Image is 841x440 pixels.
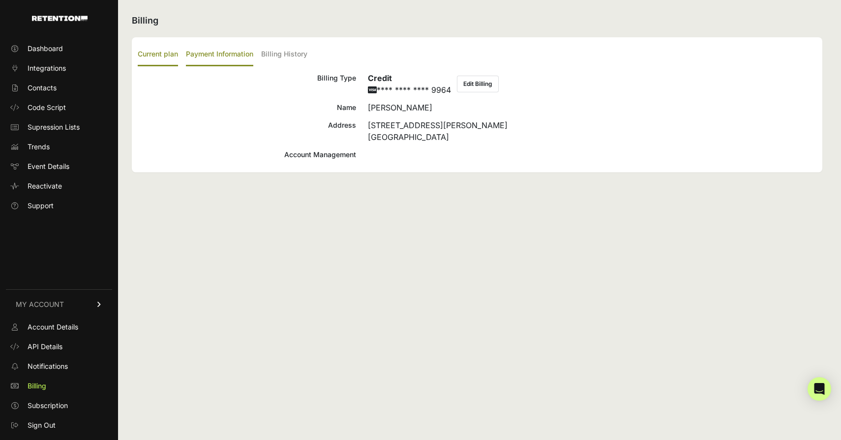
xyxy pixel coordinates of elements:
[138,72,356,96] div: Billing Type
[6,119,112,135] a: Supression Lists
[6,60,112,76] a: Integrations
[138,43,178,66] label: Current plan
[6,289,112,319] a: MY ACCOUNT
[6,159,112,174] a: Event Details
[6,100,112,115] a: Code Script
[28,361,68,371] span: Notifications
[6,139,112,155] a: Trends
[138,102,356,113] div: Name
[186,43,253,66] label: Payment Information
[132,14,822,27] h2: Billing
[28,381,46,391] span: Billing
[6,80,112,96] a: Contacts
[138,119,356,143] div: Address
[28,162,69,171] span: Event Details
[32,16,88,21] img: Retention.com
[28,142,50,152] span: Trends
[28,401,68,411] span: Subscription
[6,378,112,394] a: Billing
[6,319,112,335] a: Account Details
[28,420,56,430] span: Sign Out
[6,198,112,214] a: Support
[28,44,63,54] span: Dashboard
[28,201,54,211] span: Support
[6,417,112,433] a: Sign Out
[368,72,451,84] h6: Credit
[6,41,112,56] a: Dashboard
[28,181,62,191] span: Reactivate
[28,342,62,352] span: API Details
[16,300,64,309] span: MY ACCOUNT
[6,358,112,374] a: Notifications
[368,102,816,113] div: [PERSON_NAME]
[28,322,78,332] span: Account Details
[808,377,831,401] div: Open Intercom Messenger
[28,83,57,93] span: Contacts
[6,178,112,194] a: Reactivate
[6,339,112,355] a: API Details
[28,63,66,73] span: Integrations
[28,103,66,112] span: Code Script
[261,43,307,66] label: Billing History
[368,119,816,143] div: [STREET_ADDRESS][PERSON_NAME] [GEOGRAPHIC_DATA]
[6,398,112,413] a: Subscription
[28,122,80,132] span: Supression Lists
[457,76,499,92] button: Edit Billing
[138,149,356,161] div: Account Management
